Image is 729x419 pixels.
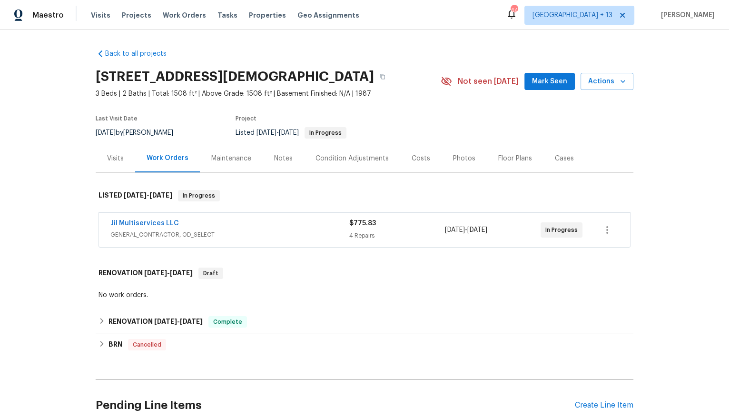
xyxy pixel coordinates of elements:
div: 4 Repairs [349,231,445,240]
span: Projects [122,10,151,20]
span: - [256,130,299,136]
div: Work Orders [147,153,188,163]
span: - [124,192,172,199]
span: [DATE] [445,227,465,233]
h6: RENOVATION [108,316,203,328]
span: - [445,225,487,235]
button: Actions [581,73,633,90]
span: In Progress [305,130,345,136]
span: [DATE] [144,269,167,276]
span: In Progress [545,225,581,235]
span: Project [236,116,256,121]
span: [PERSON_NAME] [657,10,715,20]
div: Create Line Item [575,401,633,410]
span: In Progress [179,191,219,200]
span: Draft [199,269,222,278]
div: Costs [412,154,430,163]
span: Work Orders [163,10,206,20]
h6: BRN [108,339,122,350]
button: Copy Address [374,68,391,85]
span: GENERAL_CONTRACTOR, OD_SELECT [110,230,349,239]
div: LISTED [DATE]-[DATE]In Progress [96,180,633,211]
button: Mark Seen [524,73,575,90]
span: 3 Beds | 2 Baths | Total: 1508 ft² | Above Grade: 1508 ft² | Basement Finished: N/A | 1987 [96,89,441,99]
a: Back to all projects [96,49,187,59]
span: $775.83 [349,220,376,227]
h6: RENOVATION [99,268,193,279]
span: Complete [209,317,246,327]
span: [DATE] [170,269,193,276]
span: [GEOGRAPHIC_DATA] + 13 [532,10,612,20]
span: [DATE] [279,130,299,136]
span: [DATE] [467,227,487,233]
span: [DATE] [154,318,177,325]
span: Visits [91,10,110,20]
div: Cases [555,154,574,163]
a: Jil Multiservices LLC [110,220,179,227]
div: by [PERSON_NAME] [96,127,185,139]
span: [DATE] [256,130,276,136]
div: RENOVATION [DATE]-[DATE]Draft [96,258,633,289]
div: Visits [107,154,124,163]
span: Not seen [DATE] [458,77,519,86]
span: [DATE] [124,192,147,199]
span: Cancelled [129,340,165,349]
span: [DATE] [180,318,203,325]
div: Photos [453,154,475,163]
span: Last Visit Date [96,116,138,121]
span: - [154,318,203,325]
div: RENOVATION [DATE]-[DATE]Complete [96,310,633,333]
h6: LISTED [99,190,172,201]
span: Tasks [217,12,237,19]
span: [DATE] [149,192,172,199]
span: - [144,269,193,276]
div: Condition Adjustments [315,154,389,163]
div: Maintenance [211,154,251,163]
span: [DATE] [96,130,116,136]
span: Geo Assignments [297,10,359,20]
div: Notes [274,154,293,163]
span: Properties [249,10,286,20]
span: Maestro [32,10,64,20]
div: No work orders. [99,290,630,300]
div: Floor Plans [498,154,532,163]
div: 444 [511,6,517,15]
span: Listed [236,130,346,136]
span: Mark Seen [532,76,567,88]
div: BRN Cancelled [96,333,633,356]
h2: [STREET_ADDRESS][DEMOGRAPHIC_DATA] [96,72,374,81]
span: Actions [588,76,626,88]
